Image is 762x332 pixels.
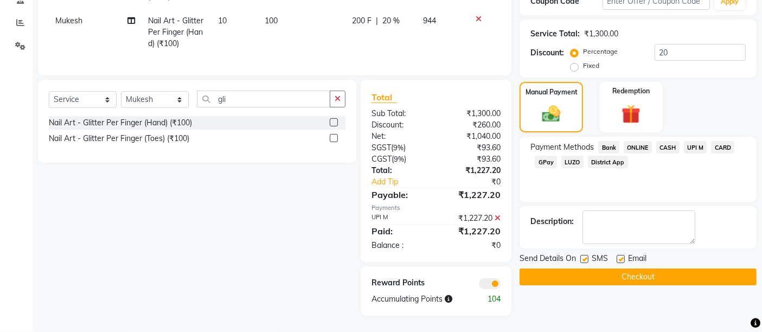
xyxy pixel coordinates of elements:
[530,216,574,227] div: Description:
[372,203,501,213] div: Payments
[536,104,566,125] img: _cash.svg
[218,16,227,25] span: 10
[363,108,436,119] div: Sub Total:
[49,117,192,129] div: Nail Art - Glitter Per Finger (Hand) (₹100)
[436,154,509,165] div: ₹93.60
[197,91,330,107] input: Search or Scan
[616,103,646,126] img: _gift.svg
[363,277,436,289] div: Reward Points
[624,141,652,154] span: ONLINE
[592,253,608,266] span: SMS
[363,240,436,251] div: Balance :
[530,142,594,153] span: Payment Methods
[372,143,391,152] span: SGST
[436,142,509,154] div: ₹93.60
[520,253,576,266] span: Send Details On
[436,213,509,224] div: ₹1,227.20
[372,154,392,164] span: CGST
[363,293,472,305] div: Accumulating Points
[49,133,189,144] div: Nail Art - Glitter Per Finger (Toes) (₹100)
[628,253,646,266] span: Email
[436,131,509,142] div: ₹1,040.00
[372,92,396,103] span: Total
[588,156,628,168] span: District App
[394,155,404,163] span: 9%
[472,293,509,305] div: 104
[363,225,436,238] div: Paid:
[520,269,757,285] button: Checkout
[382,15,400,27] span: 20 %
[583,47,618,56] label: Percentage
[656,141,680,154] span: CASH
[363,119,436,131] div: Discount:
[363,188,436,201] div: Payable:
[535,156,557,168] span: GPay
[526,87,578,97] label: Manual Payment
[363,142,436,154] div: ( )
[436,225,509,238] div: ₹1,227.20
[711,141,734,154] span: CARD
[612,86,650,96] label: Redemption
[584,28,618,40] div: ₹1,300.00
[561,156,584,168] span: LUZO
[265,16,278,25] span: 100
[530,28,580,40] div: Service Total:
[352,15,372,27] span: 200 F
[598,141,619,154] span: Bank
[436,240,509,251] div: ₹0
[363,154,436,165] div: ( )
[55,16,82,25] span: Mukesh
[436,119,509,131] div: ₹260.00
[583,61,599,71] label: Fixed
[148,16,203,48] span: Nail Art - Glitter Per Finger (Hand) (₹100)
[449,176,509,188] div: ₹0
[436,188,509,201] div: ₹1,227.20
[363,131,436,142] div: Net:
[376,15,378,27] span: |
[363,165,436,176] div: Total:
[684,141,707,154] span: UPI M
[436,108,509,119] div: ₹1,300.00
[393,143,404,152] span: 9%
[363,176,448,188] a: Add Tip
[530,47,564,59] div: Discount:
[424,16,437,25] span: 944
[363,213,436,224] div: UPI M
[436,165,509,176] div: ₹1,227.20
